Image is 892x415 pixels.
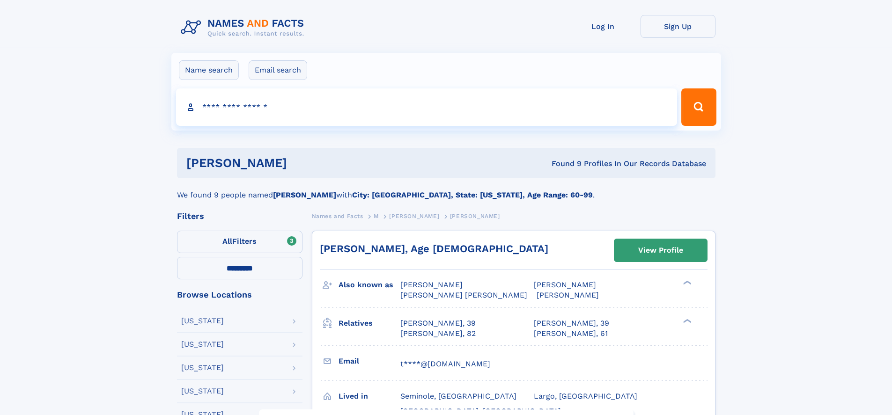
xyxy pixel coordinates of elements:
a: M [374,210,379,222]
label: Email search [249,60,307,80]
span: M [374,213,379,219]
div: Found 9 Profiles In Our Records Database [419,159,706,169]
a: Log In [566,15,641,38]
a: View Profile [614,239,707,262]
a: [PERSON_NAME], 61 [534,328,608,339]
div: [US_STATE] [181,341,224,348]
a: [PERSON_NAME], 39 [400,318,476,328]
span: [PERSON_NAME] [534,280,596,289]
input: search input [176,88,678,126]
h3: Email [339,353,400,369]
h1: [PERSON_NAME] [186,157,420,169]
b: [PERSON_NAME] [273,190,336,199]
div: Filters [177,212,302,220]
span: [PERSON_NAME] [400,280,463,289]
h3: Lived in [339,388,400,404]
span: [PERSON_NAME] [450,213,500,219]
a: Sign Up [641,15,715,38]
span: Largo, [GEOGRAPHIC_DATA] [534,392,637,400]
div: [US_STATE] [181,317,224,325]
span: All [222,237,232,246]
span: [PERSON_NAME] [537,291,599,299]
label: Filters [177,231,302,253]
div: [US_STATE] [181,387,224,395]
div: View Profile [638,240,683,261]
span: Seminole, [GEOGRAPHIC_DATA] [400,392,516,400]
a: [PERSON_NAME], Age [DEMOGRAPHIC_DATA] [320,243,548,255]
div: We found 9 people named with . [177,178,715,201]
div: Browse Locations [177,291,302,299]
h3: Relatives [339,315,400,331]
span: [PERSON_NAME] [389,213,439,219]
div: ❯ [681,280,692,286]
button: Search Button [681,88,716,126]
a: Names and Facts [312,210,363,222]
a: [PERSON_NAME] [389,210,439,222]
a: [PERSON_NAME], 39 [534,318,609,328]
span: [PERSON_NAME] [PERSON_NAME] [400,291,527,299]
div: ❯ [681,318,692,324]
label: Name search [179,60,239,80]
img: Logo Names and Facts [177,15,312,40]
h3: Also known as [339,277,400,293]
b: City: [GEOGRAPHIC_DATA], State: [US_STATE], Age Range: 60-99 [352,190,593,199]
a: [PERSON_NAME], 82 [400,328,476,339]
div: [US_STATE] [181,364,224,371]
